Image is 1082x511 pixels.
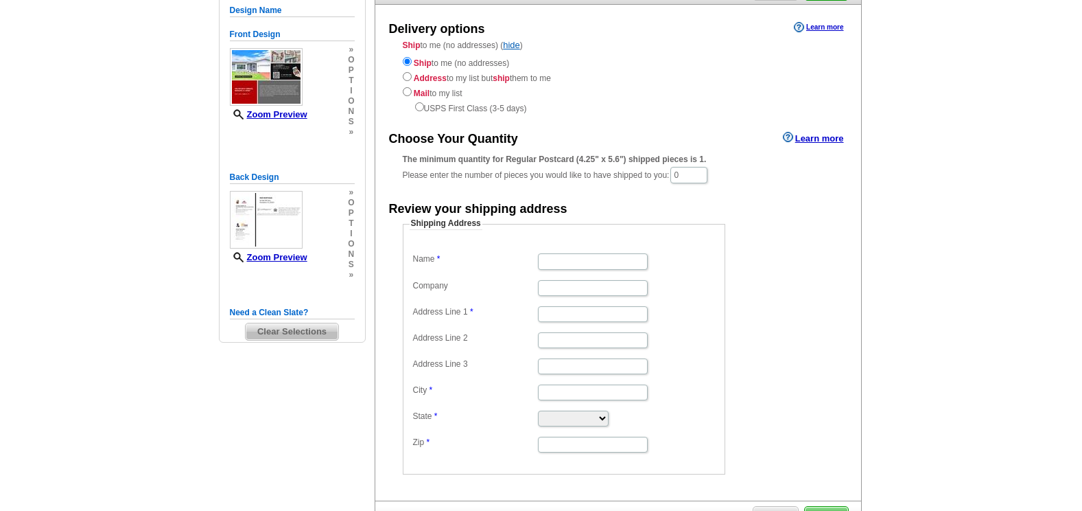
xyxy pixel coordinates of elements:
div: to me (no addresses) ( ) [375,39,861,115]
strong: Ship [403,41,421,50]
strong: Mail [414,89,430,98]
strong: ship [493,73,510,83]
span: o [348,96,354,106]
h5: Front Design [230,28,355,41]
strong: Ship [414,58,432,68]
span: p [348,208,354,218]
h5: Need a Clean Slate? [230,306,355,319]
a: Learn more [794,22,843,33]
span: o [348,198,354,208]
label: Address Line 3 [413,359,537,370]
a: Learn more [783,132,844,143]
label: Zip [413,437,537,448]
span: n [348,106,354,117]
div: to me (no addresses) to my list but them to me to my list [403,54,834,115]
label: Address Line 1 [413,306,537,318]
span: p [348,65,354,76]
div: Delivery options [389,21,485,38]
span: n [348,249,354,260]
span: i [348,86,354,96]
span: » [348,270,354,280]
label: City [413,385,537,396]
label: State [413,411,537,422]
span: s [348,260,354,270]
span: i [348,229,354,239]
span: o [348,239,354,249]
span: t [348,76,354,86]
label: Company [413,280,537,292]
div: Review your shipping address [389,201,567,218]
span: s [348,117,354,127]
div: Choose Your Quantity [389,130,518,148]
img: small-thumb.jpg [230,191,303,249]
label: Address Line 2 [413,332,537,344]
h5: Design Name [230,4,355,17]
span: » [348,127,354,137]
a: hide [503,40,520,50]
span: Clear Selections [246,323,338,340]
div: USPS First Class (3-5 days) [403,100,834,115]
a: Zoom Preview [230,109,307,120]
span: o [348,55,354,65]
strong: Address [414,73,447,83]
img: small-thumb.jpg [230,48,303,106]
label: Name [413,253,537,265]
span: t [348,218,354,229]
a: Zoom Preview [230,252,307,262]
legend: Shipping Address [410,218,482,230]
div: Please enter the number of pieces you would like to have shipped to you: [403,153,834,185]
div: The minimum quantity for Regular Postcard (4.25" x 5.6") shipped pieces is 1. [403,153,834,166]
span: » [348,188,354,198]
span: » [348,45,354,55]
h5: Back Design [230,171,355,184]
